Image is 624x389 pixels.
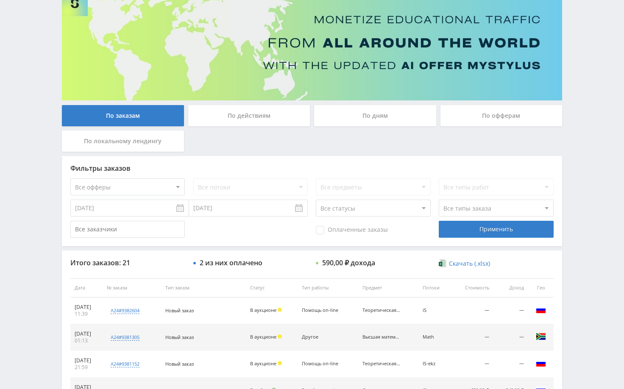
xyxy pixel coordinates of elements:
[165,361,194,367] span: Новый заказ
[493,324,528,351] td: —
[165,334,194,340] span: Новый заказ
[111,307,139,314] div: a24#9382604
[298,278,358,297] th: Тип работы
[451,351,494,378] td: —
[362,308,401,313] div: Теоретическая механика
[70,164,554,172] div: Фильтры заказов
[493,351,528,378] td: —
[358,278,418,297] th: Предмет
[250,333,276,340] span: В аукционе
[536,358,546,368] img: rus.png
[75,331,98,337] div: [DATE]
[423,308,447,313] div: iS
[278,334,282,339] span: Холд
[440,105,563,126] div: По офферам
[62,105,184,126] div: По заказам
[316,226,388,234] span: Оплаченные заказы
[528,278,554,297] th: Гео
[278,308,282,312] span: Холд
[161,278,246,297] th: Тип заказа
[75,311,98,317] div: 11:39
[188,105,310,126] div: По действиям
[70,259,185,267] div: Итого заказов: 21
[75,364,98,371] div: 21:59
[302,334,340,340] div: Другое
[449,260,490,267] span: Скачать (.xlsx)
[62,131,184,152] div: По локальному лендингу
[70,278,103,297] th: Дата
[362,361,401,367] div: Теоретическая механика
[418,278,451,297] th: Потоки
[302,308,340,313] div: Помощь on-line
[278,361,282,365] span: Холд
[165,307,194,314] span: Новый заказ
[314,105,436,126] div: По дням
[111,361,139,367] div: a24#9381152
[362,334,401,340] div: Высшая математика
[250,360,276,367] span: В аукционе
[75,304,98,311] div: [DATE]
[246,278,298,297] th: Статус
[423,361,447,367] div: IS-ekz
[493,278,528,297] th: Доход
[439,221,553,238] div: Применить
[451,324,494,351] td: —
[75,357,98,364] div: [DATE]
[322,259,375,267] div: 590,00 ₽ дохода
[451,278,494,297] th: Стоимость
[536,305,546,315] img: rus.png
[439,259,446,267] img: xlsx
[250,307,276,313] span: В аукционе
[70,221,185,238] input: Все заказчики
[200,259,262,267] div: 2 из них оплачено
[451,297,494,324] td: —
[302,361,340,367] div: Помощь on-line
[493,297,528,324] td: —
[439,259,490,268] a: Скачать (.xlsx)
[111,334,139,341] div: a24#9381305
[423,334,447,340] div: Math
[75,337,98,344] div: 01:13
[103,278,161,297] th: № заказа
[536,331,546,342] img: zaf.png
